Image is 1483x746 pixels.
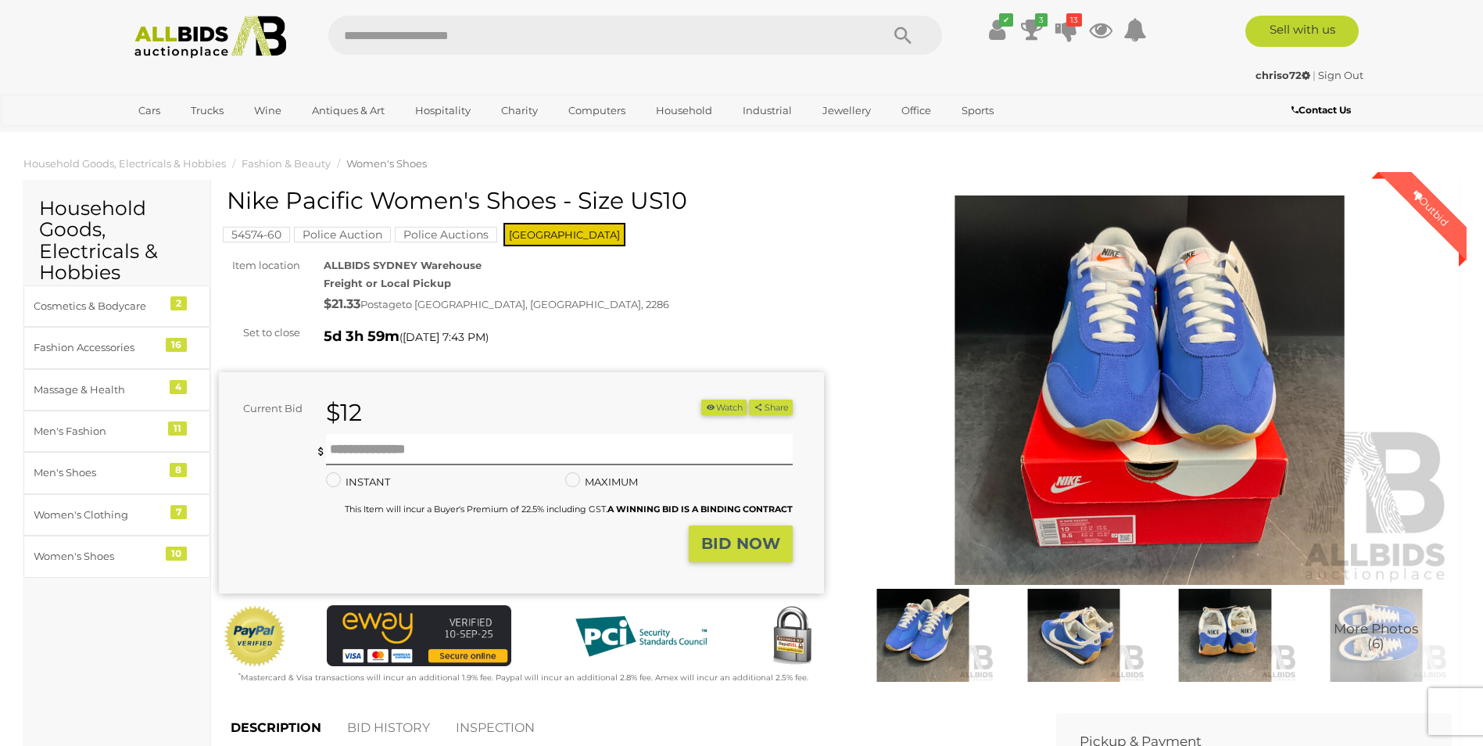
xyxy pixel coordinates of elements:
a: [GEOGRAPHIC_DATA] [128,124,260,149]
a: Sell with us [1245,16,1359,47]
div: Women's Shoes [34,547,163,565]
div: 7 [170,505,187,519]
a: ✔ [986,16,1009,44]
img: Official PayPal Seal [223,605,287,668]
strong: $12 [326,398,362,427]
b: Contact Us [1291,104,1351,116]
a: 13 [1055,16,1078,44]
a: Antiques & Art [302,98,395,124]
a: Cars [128,98,170,124]
strong: BID NOW [701,534,780,553]
img: Nike Pacific Women's Shoes - Size US10 [1002,589,1145,681]
a: Fashion Accessories 16 [23,327,210,368]
i: ✔ [999,13,1013,27]
img: eWAY Payment Gateway [327,605,511,667]
a: Women's Clothing 7 [23,494,210,536]
a: Police Auction [294,228,391,241]
button: BID NOW [689,525,793,562]
div: 8 [170,463,187,477]
i: 13 [1066,13,1082,27]
b: A WINNING BID IS A BINDING CONTRACT [607,504,793,515]
i: 3 [1035,13,1048,27]
a: Household [646,98,722,124]
a: Computers [558,98,636,124]
div: Fashion Accessories [34,339,163,357]
strong: 5d 3h 59m [324,328,399,345]
div: Women's Clothing [34,506,163,524]
h2: Household Goods, Electricals & Hobbies [39,198,195,284]
a: Fashion & Beauty [242,157,331,170]
mark: Police Auction [294,227,391,242]
strong: ALLBIDS SYDNEY Warehouse [324,259,482,271]
div: 4 [170,380,187,394]
a: Women's Shoes [346,157,427,170]
div: Men's Shoes [34,464,163,482]
img: PCI DSS compliant [563,605,719,668]
a: Contact Us [1291,102,1355,119]
strong: chriso72 [1256,69,1310,81]
a: Cosmetics & Bodycare 2 [23,285,210,327]
a: Women's Shoes 10 [23,536,210,577]
button: Search [864,16,942,55]
div: Massage & Health [34,381,163,399]
small: Mastercard & Visa transactions will incur an additional 1.9% fee. Paypal will incur an additional... [238,672,808,683]
a: Sign Out [1318,69,1363,81]
a: 3 [1020,16,1044,44]
li: Watch this item [701,400,747,416]
span: ( ) [399,331,489,343]
a: Hospitality [405,98,481,124]
img: Nike Pacific Women's Shoes - Size US10 [851,589,994,681]
span: More Photos (6) [1334,622,1418,651]
a: Wine [244,98,292,124]
small: This Item will incur a Buyer's Premium of 22.5% including GST. [345,504,793,515]
span: [DATE] 7:43 PM [403,330,485,344]
a: Charity [491,98,548,124]
a: Office [891,98,941,124]
a: Sports [951,98,1004,124]
strong: Freight or Local Pickup [324,277,451,289]
a: Household Goods, Electricals & Hobbies [23,157,226,170]
div: Cosmetics & Bodycare [34,297,163,315]
a: 54574-60 [223,228,290,241]
h1: Nike Pacific Women's Shoes - Size US10 [227,188,820,213]
div: Postage [324,293,824,316]
img: Allbids.com.au [126,16,296,59]
img: Secured by Rapid SSL [761,605,823,668]
strong: $21.33 [324,296,360,311]
a: More Photos(6) [1305,589,1448,681]
a: Jewellery [812,98,881,124]
a: Men's Fashion 11 [23,411,210,452]
a: Massage & Health 4 [23,369,210,411]
a: Industrial [733,98,802,124]
img: Nike Pacific Women's Shoes - Size US10 [1153,589,1296,681]
div: Item location [207,256,312,274]
div: Current Bid [219,400,314,418]
div: Set to close [207,324,312,342]
a: Men's Shoes 8 [23,452,210,493]
button: Share [749,400,792,416]
div: 2 [170,296,187,310]
a: Police Auctions [395,228,497,241]
div: 11 [168,421,187,436]
a: Trucks [181,98,234,124]
span: to [GEOGRAPHIC_DATA], [GEOGRAPHIC_DATA], 2286 [402,298,669,310]
img: Nike Pacific Women's Shoes - Size US10 [847,195,1453,586]
mark: Police Auctions [395,227,497,242]
div: 10 [166,547,187,561]
a: chriso72 [1256,69,1313,81]
span: | [1313,69,1316,81]
span: [GEOGRAPHIC_DATA] [503,223,625,246]
button: Watch [701,400,747,416]
mark: 54574-60 [223,227,290,242]
div: Men's Fashion [34,422,163,440]
div: 16 [166,338,187,352]
label: MAXIMUM [565,473,638,491]
div: Outbid [1395,172,1467,244]
img: Nike Pacific Women's Shoes - Size US10 [1305,589,1448,681]
label: INSTANT [326,473,390,491]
